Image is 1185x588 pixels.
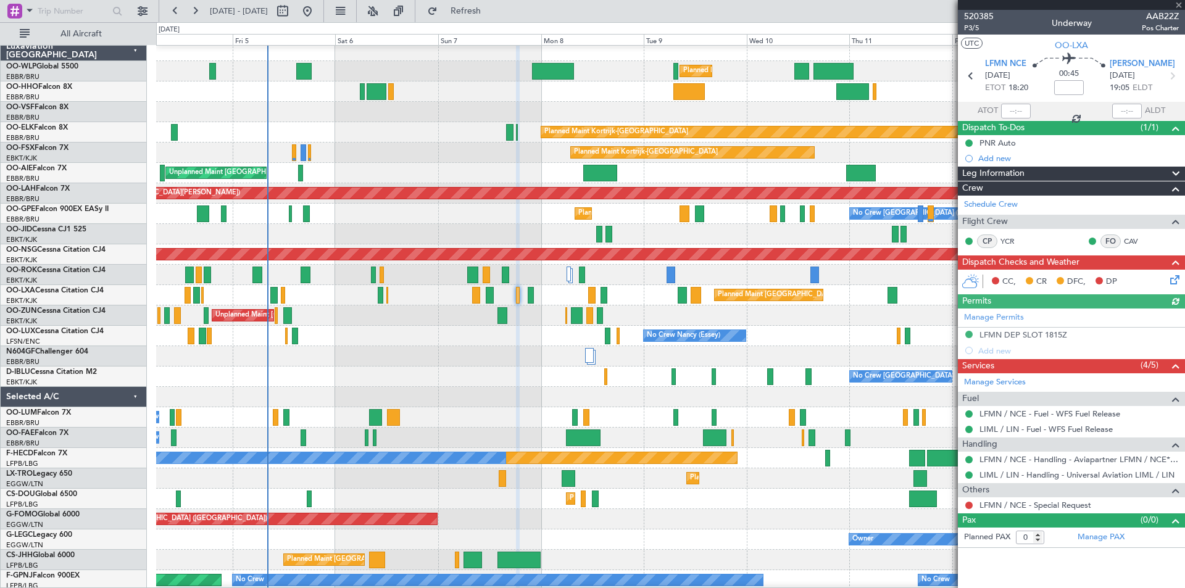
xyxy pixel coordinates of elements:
span: Crew [962,181,983,196]
a: OO-FAEFalcon 7X [6,429,69,437]
span: OO-LUM [6,409,37,416]
div: Owner [852,530,873,549]
span: Dispatch Checks and Weather [962,255,1079,270]
a: EBKT/KJK [6,317,37,326]
span: Others [962,483,989,497]
button: UTC [961,38,983,49]
a: OO-LUXCessna Citation CJ4 [6,328,104,335]
span: OO-JID [6,226,32,233]
a: OO-ZUNCessna Citation CJ4 [6,307,106,315]
button: Refresh [422,1,496,21]
div: Sun 7 [438,34,541,45]
div: No Crew [GEOGRAPHIC_DATA] ([GEOGRAPHIC_DATA] National) [853,204,1060,223]
a: EBBR/BRU [6,357,39,366]
a: OO-HHOFalcon 8X [6,83,72,91]
span: Services [962,359,994,373]
a: LFMN / NCE - Special Request [979,500,1091,510]
a: OO-VSFFalcon 8X [6,104,69,111]
span: OO-ELK [6,124,34,131]
span: Refresh [440,7,492,15]
span: OO-WLP [6,63,36,70]
a: OO-JIDCessna CJ1 525 [6,226,86,233]
span: ATOT [978,105,998,117]
span: Pos Charter [1142,23,1179,33]
a: OO-LAHFalcon 7X [6,185,70,193]
div: FO [1100,234,1121,248]
a: EBBR/BRU [6,174,39,183]
span: CC, [1002,276,1016,288]
a: EGGW/LTN [6,520,43,529]
a: F-HECDFalcon 7X [6,450,67,457]
span: N604GF [6,348,35,355]
span: (0/0) [1141,513,1158,526]
span: D-IBLU [6,368,30,376]
a: EBBR/BRU [6,439,39,448]
a: EGGW/LTN [6,540,43,550]
label: Planned PAX [964,531,1010,544]
span: LFMN NCE [985,58,1026,70]
span: OO-LXA [6,287,35,294]
span: ALDT [1145,105,1165,117]
div: Sat 6 [335,34,438,45]
span: F-HECD [6,450,33,457]
a: EBKT/KJK [6,296,37,305]
a: OO-ELKFalcon 8X [6,124,68,131]
a: OO-AIEFalcon 7X [6,165,67,172]
a: Manage PAX [1078,531,1125,544]
a: LIML / LIN - Handling - Universal Aviation LIML / LIN [979,470,1175,480]
input: Trip Number [38,2,109,20]
span: ETOT [985,82,1005,94]
span: 00:45 [1059,68,1079,80]
div: Planned Maint Dusseldorf [690,469,771,487]
span: 520385 [964,10,994,23]
span: (1/1) [1141,121,1158,134]
span: (4/5) [1141,358,1158,371]
span: LX-TRO [6,470,33,478]
a: EBBR/BRU [6,93,39,102]
a: EBKT/KJK [6,276,37,285]
span: G-LEGC [6,531,33,539]
a: LFPB/LBG [6,500,38,509]
div: PNR Auto [979,138,1016,148]
div: Planned Maint [GEOGRAPHIC_DATA] ([GEOGRAPHIC_DATA]) [287,550,481,569]
span: Leg Information [962,167,1025,181]
div: Underway [1052,17,1092,30]
span: [DATE] [1110,70,1135,82]
div: Thu 11 [849,34,952,45]
a: CS-JHHGlobal 6000 [6,552,75,559]
span: OO-LXA [1055,39,1088,52]
span: All Aircraft [32,30,130,38]
a: D-IBLUCessna Citation M2 [6,368,97,376]
a: N604GFChallenger 604 [6,348,88,355]
div: Thu 4 [130,34,233,45]
div: Fri 5 [233,34,336,45]
div: Mon 8 [541,34,644,45]
a: Manage Services [964,376,1026,389]
a: YCR [1000,236,1028,247]
span: OO-LAH [6,185,36,193]
a: LIML / LIN - Fuel - WFS Fuel Release [979,424,1113,434]
div: Unplanned Maint [GEOGRAPHIC_DATA] ([GEOGRAPHIC_DATA] National) [169,164,401,182]
a: EBBR/BRU [6,133,39,143]
div: Planned Maint [GEOGRAPHIC_DATA] ([GEOGRAPHIC_DATA]) [73,510,267,528]
div: CP [977,234,997,248]
a: EBBR/BRU [6,113,39,122]
span: OO-ROK [6,267,37,274]
span: [PERSON_NAME] [1110,58,1175,70]
a: LFMN / NCE - Fuel - WFS Fuel Release [979,408,1120,419]
div: Wed 10 [747,34,850,45]
span: AAB22Z [1142,10,1179,23]
a: OO-FSXFalcon 7X [6,144,69,152]
span: OO-VSF [6,104,35,111]
span: DFC, [1067,276,1086,288]
span: 18:20 [1008,82,1028,94]
div: No Crew [GEOGRAPHIC_DATA] ([GEOGRAPHIC_DATA] National) [853,367,1060,386]
span: ELDT [1133,82,1152,94]
a: EBKT/KJK [6,235,37,244]
span: Pax [962,513,976,528]
a: OO-LXACessna Citation CJ4 [6,287,104,294]
a: LX-TROLegacy 650 [6,470,72,478]
div: Planned Maint [GEOGRAPHIC_DATA] ([GEOGRAPHIC_DATA] National) [578,204,802,223]
span: OO-FSX [6,144,35,152]
div: Planned Maint Kortrijk-[GEOGRAPHIC_DATA] [544,123,688,141]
